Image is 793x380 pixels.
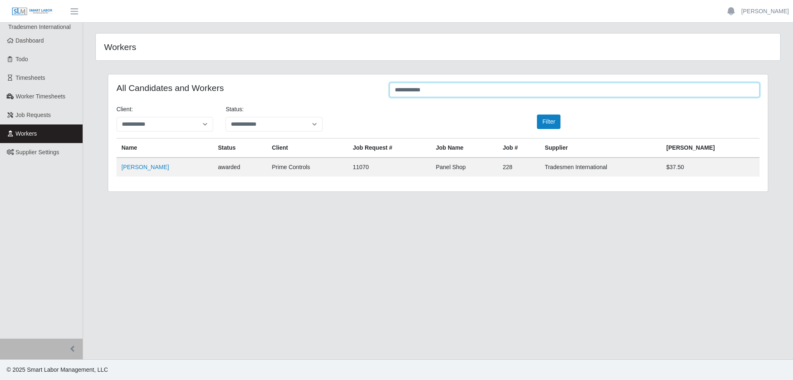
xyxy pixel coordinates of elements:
[348,158,431,177] td: 11070
[661,158,760,177] td: $37.50
[121,164,169,170] a: [PERSON_NAME]
[16,149,59,155] span: Supplier Settings
[16,74,45,81] span: Timesheets
[8,24,71,30] span: Tradesmen International
[213,158,267,177] td: awarded
[16,37,44,44] span: Dashboard
[16,130,37,137] span: Workers
[213,139,267,158] th: Status
[226,105,244,114] label: Status:
[498,139,540,158] th: Job #
[431,158,498,177] td: Panel Shop
[116,105,133,114] label: Client:
[116,139,213,158] th: Name
[661,139,760,158] th: [PERSON_NAME]
[540,139,661,158] th: Supplier
[537,115,560,129] button: Filter
[7,366,108,373] span: © 2025 Smart Labor Management, LLC
[16,112,51,118] span: Job Requests
[431,139,498,158] th: Job Name
[12,7,53,16] img: SLM Logo
[16,56,28,62] span: Todo
[16,93,65,100] span: Worker Timesheets
[116,83,377,93] h4: All Candidates and Workers
[540,158,661,177] td: Tradesmen International
[267,158,348,177] td: Prime Controls
[498,158,540,177] td: 228
[348,139,431,158] th: Job Request #
[104,42,375,52] h4: Workers
[267,139,348,158] th: Client
[741,7,789,16] a: [PERSON_NAME]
